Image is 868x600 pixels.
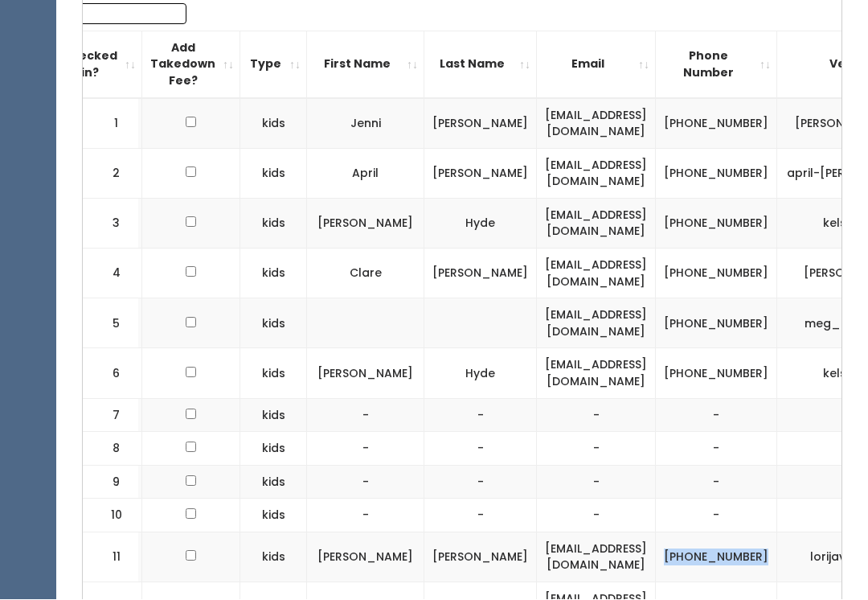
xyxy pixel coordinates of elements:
[424,249,537,299] td: [PERSON_NAME]
[307,99,424,150] td: Jenni
[240,99,307,150] td: kids
[83,399,139,433] td: 7
[656,399,777,433] td: -
[307,433,424,466] td: -
[424,149,537,199] td: [PERSON_NAME]
[83,466,139,499] td: 9
[307,199,424,249] td: [PERSON_NAME]
[307,532,424,582] td: [PERSON_NAME]
[537,466,656,499] td: -
[307,31,424,98] th: First Name: activate to sort column ascending
[656,532,777,582] td: [PHONE_NUMBER]
[307,499,424,533] td: -
[656,499,777,533] td: -
[537,31,656,98] th: Email: activate to sort column ascending
[54,31,142,98] th: Checked in?: activate to sort column ascending
[656,349,777,399] td: [PHONE_NUMBER]
[424,99,537,150] td: [PERSON_NAME]
[142,31,240,98] th: Add Takedown Fee?: activate to sort column ascending
[240,433,307,466] td: kids
[537,249,656,299] td: [EMAIL_ADDRESS][DOMAIN_NAME]
[424,499,537,533] td: -
[537,532,656,582] td: [EMAIL_ADDRESS][DOMAIN_NAME]
[83,532,139,582] td: 11
[307,349,424,399] td: [PERSON_NAME]
[307,149,424,199] td: April
[83,149,139,199] td: 2
[307,399,424,433] td: -
[424,199,537,249] td: Hyde
[240,466,307,499] td: kids
[240,149,307,199] td: kids
[240,31,307,98] th: Type: activate to sort column ascending
[537,399,656,433] td: -
[240,249,307,299] td: kids
[537,433,656,466] td: -
[424,466,537,499] td: -
[656,249,777,299] td: [PHONE_NUMBER]
[537,349,656,399] td: [EMAIL_ADDRESS][DOMAIN_NAME]
[537,149,656,199] td: [EMAIL_ADDRESS][DOMAIN_NAME]
[240,299,307,349] td: kids
[656,299,777,349] td: [PHONE_NUMBER]
[424,349,537,399] td: Hyde
[656,99,777,150] td: [PHONE_NUMBER]
[240,399,307,433] td: kids
[240,349,307,399] td: kids
[424,399,537,433] td: -
[537,499,656,533] td: -
[307,249,424,299] td: Clare
[537,99,656,150] td: [EMAIL_ADDRESS][DOMAIN_NAME]
[656,199,777,249] td: [PHONE_NUMBER]
[424,31,537,98] th: Last Name: activate to sort column ascending
[537,199,656,249] td: [EMAIL_ADDRESS][DOMAIN_NAME]
[424,433,537,466] td: -
[656,433,777,466] td: -
[83,349,139,399] td: 6
[83,433,139,466] td: 8
[240,499,307,533] td: kids
[656,466,777,499] td: -
[83,99,139,150] td: 1
[424,532,537,582] td: [PERSON_NAME]
[240,532,307,582] td: kids
[307,466,424,499] td: -
[656,31,777,98] th: Phone Number: activate to sort column ascending
[83,249,139,299] td: 4
[83,199,139,249] td: 3
[240,199,307,249] td: kids
[83,499,139,533] td: 10
[83,299,139,349] td: 5
[537,299,656,349] td: [EMAIL_ADDRESS][DOMAIN_NAME]
[656,149,777,199] td: [PHONE_NUMBER]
